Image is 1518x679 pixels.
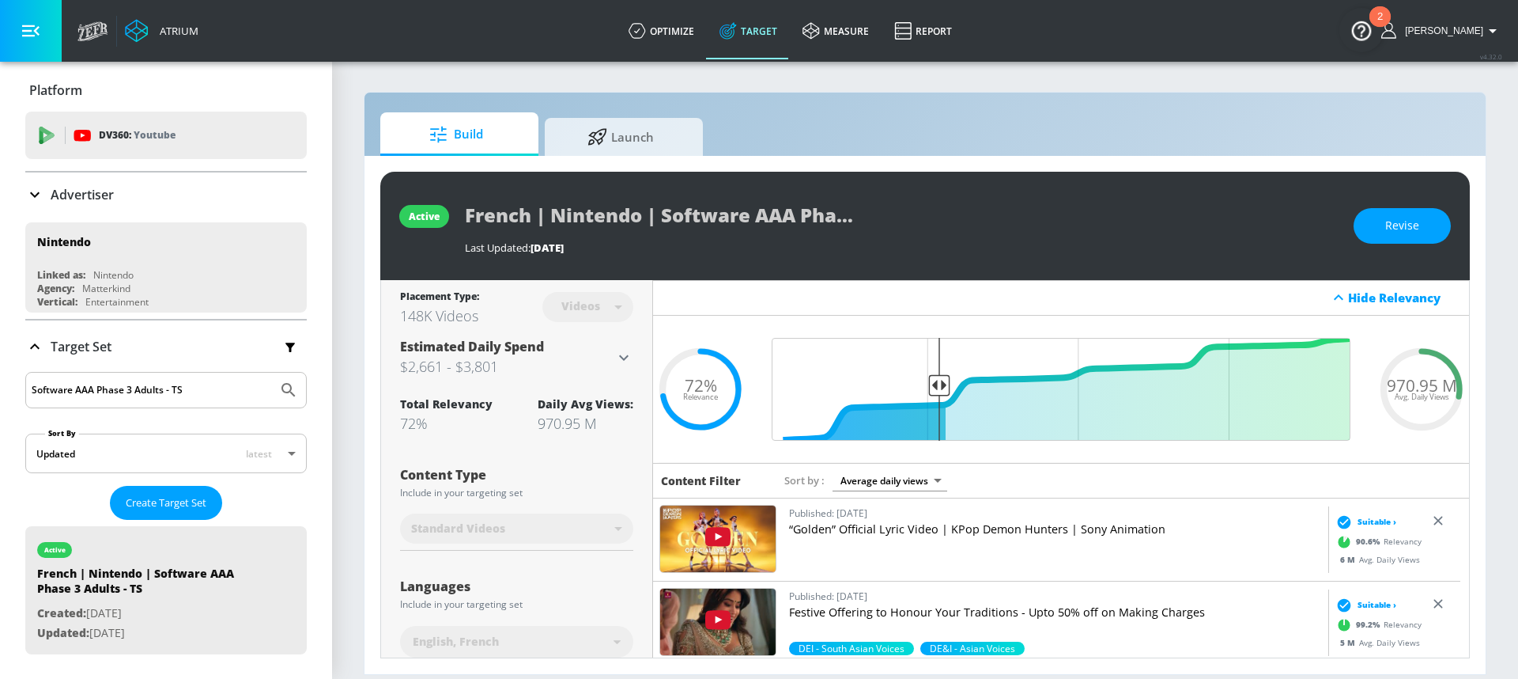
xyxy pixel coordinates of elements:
span: Suitable › [1358,516,1396,528]
div: Average daily views [833,470,947,491]
div: Placement Type: [400,290,479,306]
input: Search by name or Id [32,380,271,400]
div: 970.95 M [538,414,633,433]
p: “Golden” Official Lyric Video | KPop Demon Hunters | Sony Animation [789,522,1322,537]
img: MCVtMYZ0JKM [660,589,776,655]
div: Vertical: [37,295,77,309]
div: Platform [25,68,307,112]
div: active [409,210,440,223]
p: Platform [29,82,82,99]
span: Sort by [784,473,825,487]
span: Created: [37,605,86,620]
span: English, French [413,634,499,650]
p: Target Set [51,338,111,355]
div: 99.2% [789,642,914,655]
span: 970.95 M [1387,377,1457,393]
span: login as: harvir.chahal@zefr.com [1399,25,1483,36]
div: Suitable › [1332,514,1396,529]
span: latest [246,447,272,461]
div: Include in your targeting set [400,600,633,609]
div: Total Relevancy [400,396,493,412]
div: Suitable › [1332,597,1396,613]
div: Advertiser [25,173,307,217]
div: Avg. Daily Views [1332,553,1420,565]
div: Entertainment [85,295,149,309]
div: Nintendo [93,268,134,282]
span: Build [396,116,516,154]
div: Agency: [37,282,74,295]
span: Estimated Daily Spend [400,338,544,355]
a: optimize [616,2,707,59]
a: Published: [DATE]Festive Offering to Honour Your Traditions - Upto 50% off on Making Charges [789,588,1322,642]
div: Nintendo [37,234,91,249]
span: v 4.32.0 [1480,52,1502,61]
div: 2 [1377,17,1383,37]
p: Youtube [134,127,176,143]
div: activeFrench | Nintendo | Software AAA Phase 3 Adults - TSCreated:[DATE]Updated:[DATE] [25,526,307,654]
span: Suitable › [1358,599,1396,611]
div: active [44,546,66,554]
p: Festive Offering to Honour Your Traditions - Upto 50% off on Making Charges [789,605,1322,620]
h3: $2,661 - $3,801 [400,355,614,377]
div: Hide Relevancy [653,280,1469,316]
div: Daily Avg Views: [538,396,633,412]
div: Videos [553,299,608,313]
span: 90.6 % [1356,536,1384,548]
div: Languages [400,580,633,593]
span: [DATE] [531,241,564,255]
button: Revise [1354,208,1451,244]
div: 72% [400,414,493,433]
span: Create Target Set [126,494,206,512]
div: Last Updated: [465,241,1338,255]
span: 6 M [1340,553,1359,564]
input: Final Threshold [764,338,1358,441]
div: Relevancy [1332,613,1422,636]
span: Relevance [683,393,718,401]
div: French | Nintendo | Software AAA Phase 3 Adults - TS [37,566,259,604]
span: Standard Videos [411,521,505,537]
div: Content Type [400,468,633,481]
div: Hide Relevancy [1348,290,1460,305]
h6: Content Filter [661,473,741,488]
a: Target [707,2,790,59]
div: Estimated Daily Spend$2,661 - $3,801 [400,338,633,377]
div: Linked as: [37,268,85,282]
a: Atrium [125,19,198,43]
span: 99.2 % [1356,619,1384,631]
div: English, French [400,626,633,658]
div: 148K Videos [400,306,479,325]
div: Target Set [25,321,307,373]
span: Launch [561,118,681,156]
img: yebNIHKAC4A [660,506,776,572]
div: Relevancy [1332,529,1422,553]
a: Report [882,2,965,59]
div: Atrium [153,24,198,38]
p: Advertiser [51,186,114,203]
span: DE&I - Asian Voices [920,642,1025,655]
div: Avg. Daily Views [1332,636,1420,648]
a: measure [790,2,882,59]
div: NintendoLinked as:NintendoAgency:MatterkindVertical:Entertainment [25,222,307,313]
span: 5 M [1340,636,1359,647]
p: [DATE] [37,624,259,643]
span: Revise [1385,216,1419,236]
p: DV360: [99,127,176,144]
button: Open Resource Center, 2 new notifications [1339,8,1384,52]
span: DEI - South Asian Voices [789,642,914,655]
span: Avg. Daily Views [1395,393,1449,401]
span: 72% [685,377,717,393]
button: Submit Search [271,373,306,408]
p: [DATE] [37,604,259,624]
p: Published: [DATE] [789,588,1322,605]
div: Matterkind [82,282,130,295]
button: Create Target Set [110,486,222,520]
div: DV360: Youtube [25,112,307,159]
div: 70.3% [920,642,1025,655]
div: Updated [36,447,75,461]
a: Published: [DATE]“Golden” Official Lyric Video | KPop Demon Hunters | Sony Animation [789,505,1322,575]
div: Include in your targeting set [400,488,633,498]
span: Updated: [37,625,89,640]
p: Published: [DATE] [789,505,1322,522]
